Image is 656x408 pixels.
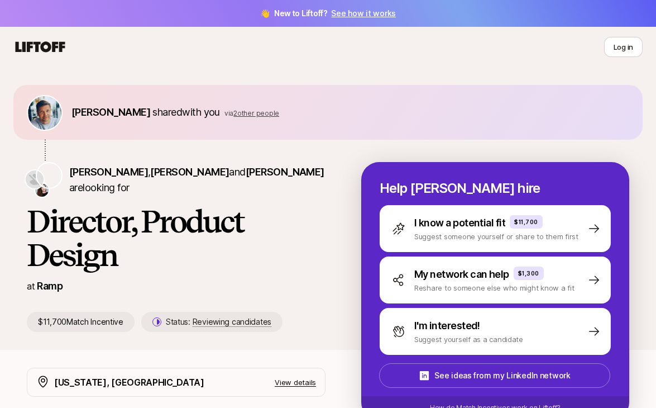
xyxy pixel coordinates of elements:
[35,183,49,197] img: Monica Althoff
[229,166,324,178] span: and
[166,315,271,329] p: Status:
[380,181,611,196] p: Help [PERSON_NAME] hire
[224,109,233,117] span: via
[233,109,279,117] span: 2 other people
[246,166,324,178] span: [PERSON_NAME]
[414,267,509,282] p: My network can help
[28,96,61,130] img: ACg8ocKEKRaDdLI4UrBIVgU4GlSDRsaw4FFi6nyNfamyhzdGAwDX=s160-c
[69,164,325,196] p: are looking for
[193,317,271,327] span: Reviewing candidates
[148,166,229,178] span: ,
[71,105,279,120] p: shared
[414,215,505,231] p: I know a potential fit
[379,363,610,388] button: See ideas from my LinkedIn network
[514,217,538,226] p: $11,700
[275,377,316,388] p: View details
[331,8,396,18] a: See how it works
[27,312,135,332] p: $11,700 Match Incentive
[150,166,229,178] span: [PERSON_NAME]
[69,166,148,178] span: [PERSON_NAME]
[414,318,480,334] p: I'm interested!
[604,37,643,57] button: Log in
[414,231,578,242] p: Suggest someone yourself or share to them first
[37,280,63,292] a: Ramp
[414,282,574,293] p: Reshare to someone else who might know a fit
[414,334,523,345] p: Suggest yourself as a candidate
[260,7,396,20] span: 👋 New to Liftoff?
[26,170,44,188] img: Christian Chung
[71,106,150,118] span: [PERSON_NAME]
[434,369,570,382] p: See ideas from my LinkedIn network
[182,106,220,118] span: with you
[54,375,204,390] p: [US_STATE], [GEOGRAPHIC_DATA]
[518,269,539,278] p: $1,300
[27,205,325,272] h1: Director, Product Design
[27,279,35,293] p: at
